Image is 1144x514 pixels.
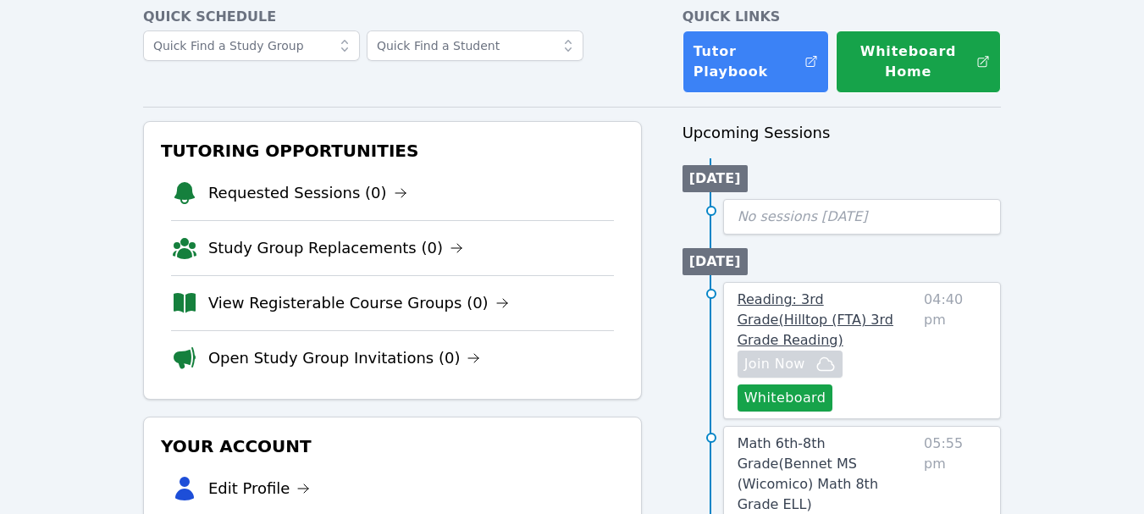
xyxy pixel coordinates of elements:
a: View Registerable Course Groups (0) [208,291,509,315]
button: Whiteboard [738,384,833,412]
span: Math 6th-8th Grade ( Bennet MS (Wicomico) Math 8th Grade ELL ) [738,435,878,512]
span: Reading: 3rd Grade ( Hilltop (FTA) 3rd Grade Reading ) [738,291,893,348]
a: Study Group Replacements (0) [208,236,463,260]
a: Requested Sessions (0) [208,181,407,205]
span: Join Now [744,354,805,374]
input: Quick Find a Study Group [143,30,360,61]
h3: Tutoring Opportunities [158,135,627,166]
a: Tutor Playbook [683,30,830,93]
h4: Quick Schedule [143,7,642,27]
h3: Upcoming Sessions [683,121,1002,145]
span: 04:40 pm [924,290,986,412]
a: Edit Profile [208,477,311,500]
a: Reading: 3rd Grade(Hilltop (FTA) 3rd Grade Reading) [738,290,917,351]
span: No sessions [DATE] [738,208,868,224]
li: [DATE] [683,248,748,275]
h4: Quick Links [683,7,1002,27]
input: Quick Find a Student [367,30,583,61]
a: Open Study Group Invitations (0) [208,346,481,370]
button: Whiteboard Home [836,30,1001,93]
li: [DATE] [683,165,748,192]
button: Join Now [738,351,843,378]
h3: Your Account [158,431,627,461]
